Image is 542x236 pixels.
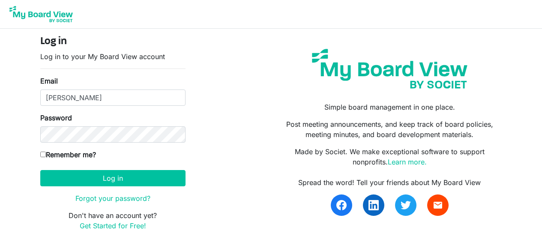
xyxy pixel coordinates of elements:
img: My Board View Logo [7,3,75,25]
label: Email [40,76,58,86]
a: email [427,194,449,216]
div: Spread the word! Tell your friends about My Board View [277,177,502,188]
h4: Log in [40,36,186,48]
span: email [433,200,443,210]
p: Post meeting announcements, and keep track of board policies, meeting minutes, and board developm... [277,119,502,140]
a: Forgot your password? [75,194,150,203]
img: my-board-view-societ.svg [305,42,474,95]
img: linkedin.svg [368,200,379,210]
button: Log in [40,170,186,186]
input: Remember me? [40,152,46,157]
p: Log in to your My Board View account [40,51,186,62]
img: twitter.svg [401,200,411,210]
p: Don't have an account yet? [40,210,186,231]
a: Get Started for Free! [80,221,146,230]
p: Simple board management in one place. [277,102,502,112]
img: facebook.svg [336,200,347,210]
label: Password [40,113,72,123]
a: Learn more. [388,158,427,166]
label: Remember me? [40,149,96,160]
p: Made by Societ. We make exceptional software to support nonprofits. [277,146,502,167]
